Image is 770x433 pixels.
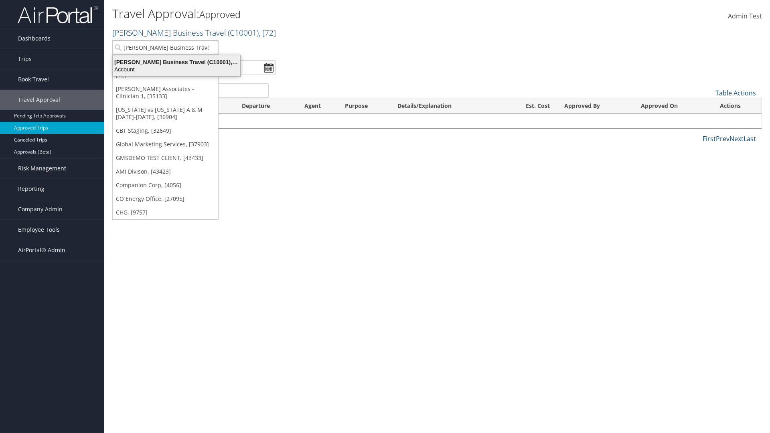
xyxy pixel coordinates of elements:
a: Prev [716,134,729,143]
span: Book Travel [18,69,49,89]
a: [PERSON_NAME] Associates - Clinician 1, [35133] [113,82,218,103]
td: No data available in table [113,114,762,128]
a: AMI Divison, [43423] [113,165,218,178]
input: Search Accounts [113,40,218,55]
th: Est. Cost: activate to sort column ascending [502,98,557,114]
th: Approved By: activate to sort column ascending [557,98,634,114]
th: Details/Explanation [390,98,502,114]
div: Account [108,66,245,73]
span: , [ 72 ] [259,27,276,38]
span: Travel Approval [18,90,60,110]
th: Purpose [338,98,390,114]
a: [PERSON_NAME] Business Travel [112,27,276,38]
a: GMSDEMO TEST CLIENT, [43433] [113,151,218,165]
div: [PERSON_NAME] Business Travel (C10001), [72] [108,59,245,66]
a: Companion Corp, [4056] [113,178,218,192]
a: Last [744,134,756,143]
span: Trips [18,49,32,69]
a: CHG, [9757] [113,206,218,219]
a: First [703,134,716,143]
a: Admin Test [728,4,762,29]
a: CBT Staging, [32649] [113,124,218,138]
img: airportal-logo.png [18,5,98,24]
a: Global Marketing Services, [37903] [113,138,218,151]
th: Departure: activate to sort column ascending [235,98,297,114]
a: Next [729,134,744,143]
p: Filter: [112,42,545,53]
span: Risk Management [18,158,66,178]
span: Reporting [18,179,45,199]
a: [US_STATE] vs [US_STATE] A & M [DATE]-[DATE], [36904] [113,103,218,124]
th: Actions [713,98,762,114]
span: Company Admin [18,199,63,219]
a: Table Actions [715,89,756,97]
small: Approved [199,8,241,21]
a: CO Energy Office, [27095] [113,192,218,206]
h1: Travel Approval: [112,5,545,22]
th: Agent [297,98,338,114]
th: Approved On: activate to sort column ascending [634,98,713,114]
span: Admin Test [728,12,762,20]
span: Employee Tools [18,220,60,240]
span: Dashboards [18,28,51,49]
span: ( C10001 ) [228,27,259,38]
span: AirPortal® Admin [18,240,65,260]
